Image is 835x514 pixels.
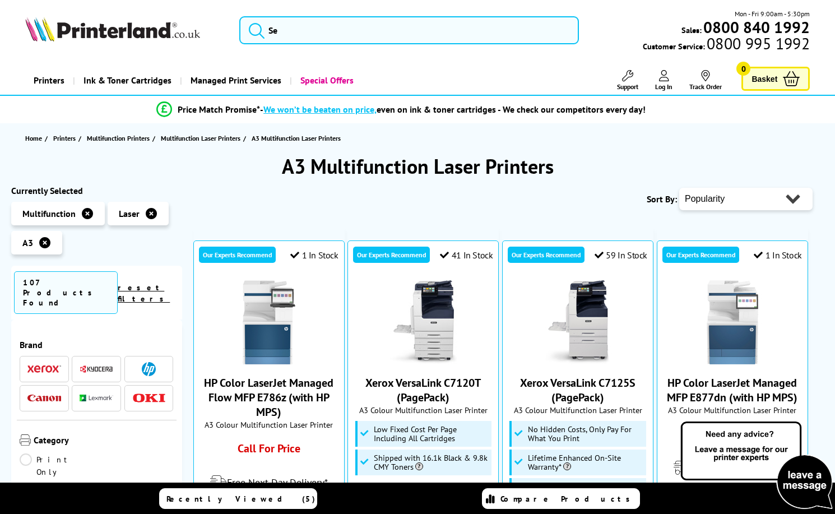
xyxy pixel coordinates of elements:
[20,434,31,446] img: Category
[536,355,620,367] a: Xerox VersaLink C7125S (PagePack)
[381,280,465,364] img: Xerox VersaLink C7120T (PagePack)
[528,425,643,443] span: No Hidden Costs, Only Pay For What You Print
[690,355,774,367] a: HP Color LaserJet Managed MFP E877dn (with HP MPS)
[132,393,166,403] img: OKI
[655,82,672,91] span: Log In
[252,134,341,142] span: A3 Multifunction Laser Printers
[663,452,802,484] div: modal_delivery
[132,391,166,405] a: OKI
[53,132,78,144] a: Printers
[119,208,140,219] span: Laser
[213,441,324,461] div: Call For Price
[703,17,810,38] b: 0800 840 1992
[735,8,810,19] span: Mon - Fri 9:00am - 5:30pm
[14,271,118,314] span: 107 Products Found
[751,71,777,86] span: Basket
[80,365,113,373] img: Kyocera
[80,362,113,376] a: Kyocera
[80,395,113,401] img: Lexmark
[27,365,61,373] img: Xerox
[199,247,276,263] div: Our Experts Recommend
[204,376,333,419] a: HP Color LaserJet Managed Flow MFP E786z (with HP MPS)
[159,488,317,509] a: Recently Viewed (5)
[180,66,290,95] a: Managed Print Services
[161,132,243,144] a: Multifunction Laser Printers
[690,280,774,364] img: HP Color LaserJet Managed MFP E877dn (with HP MPS)
[662,247,739,263] div: Our Experts Recommend
[80,391,113,405] a: Lexmark
[681,25,702,35] span: Sales:
[678,420,835,512] img: Open Live Chat window
[200,419,338,430] span: A3 Colour Multifunction Laser Printer
[161,132,240,144] span: Multifunction Laser Printers
[353,247,430,263] div: Our Experts Recommend
[239,16,579,44] input: Se
[595,249,647,261] div: 59 In Stock
[27,362,61,376] a: Xerox
[528,482,643,500] span: Low Fixed Cost Per Page Including All Cartridges
[536,280,620,364] img: Xerox VersaLink C7125S (PagePack)
[365,376,481,405] a: Xerox VersaLink C7120T (PagePack)
[27,391,61,405] a: Canon
[6,100,796,119] li: modal_Promise
[677,427,788,447] div: Call For Price
[354,405,493,415] span: A3 Colour Multifunction Laser Printer
[34,434,174,448] span: Category
[263,104,377,115] span: We won’t be beaten on price,
[260,104,646,115] div: - even on ink & toner cartridges - We check our competitors every day!
[508,247,584,263] div: Our Experts Recommend
[87,132,152,144] a: Multifunction Printers
[83,66,171,95] span: Ink & Toner Cartridges
[528,453,643,471] span: Lifetime Enhanced On-Site Warranty*
[500,494,636,504] span: Compare Products
[482,488,640,509] a: Compare Products
[290,249,338,261] div: 1 In Stock
[381,355,465,367] a: Xerox VersaLink C7120T (PagePack)
[200,467,338,498] div: modal_delivery
[374,425,489,443] span: Low Fixed Cost Per Page Including All Cartridges
[663,405,802,415] span: A3 Colour Multifunction Laser Printer
[166,494,316,504] span: Recently Viewed (5)
[132,362,166,376] a: HP
[617,70,638,91] a: Support
[290,66,362,95] a: Special Offers
[27,395,61,402] img: Canon
[227,280,311,364] img: HP Color LaserJet Managed Flow MFP E786z (with HP MPS)
[73,66,180,95] a: Ink & Toner Cartridges
[754,249,802,261] div: 1 In Stock
[53,132,76,144] span: Printers
[25,66,73,95] a: Printers
[20,453,96,478] a: Print Only
[142,362,156,376] img: HP
[508,405,647,415] span: A3 Colour Multifunction Laser Printer
[655,70,672,91] a: Log In
[11,153,824,179] h1: A3 Multifunction Laser Printers
[11,185,182,196] div: Currently Selected
[22,237,33,248] span: A3
[87,132,150,144] span: Multifunction Printers
[20,339,174,350] span: Brand
[22,208,76,219] span: Multifunction
[702,22,810,33] a: 0800 840 1992
[741,67,810,91] a: Basket 0
[440,249,493,261] div: 41 In Stock
[374,453,489,471] span: Shipped with 16.1k Black & 9.8k CMY Toners
[227,355,311,367] a: HP Color LaserJet Managed Flow MFP E786z (with HP MPS)
[736,62,750,76] span: 0
[25,17,225,44] a: Printerland Logo
[25,17,200,41] img: Printerland Logo
[705,38,810,49] span: 0800 995 1992
[689,70,722,91] a: Track Order
[667,376,797,405] a: HP Color LaserJet Managed MFP E877dn (with HP MPS)
[617,82,638,91] span: Support
[118,283,170,304] a: reset filters
[178,104,260,115] span: Price Match Promise*
[520,376,635,405] a: Xerox VersaLink C7125S (PagePack)
[647,193,677,205] span: Sort By:
[25,132,45,144] a: Home
[643,38,810,52] span: Customer Service:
